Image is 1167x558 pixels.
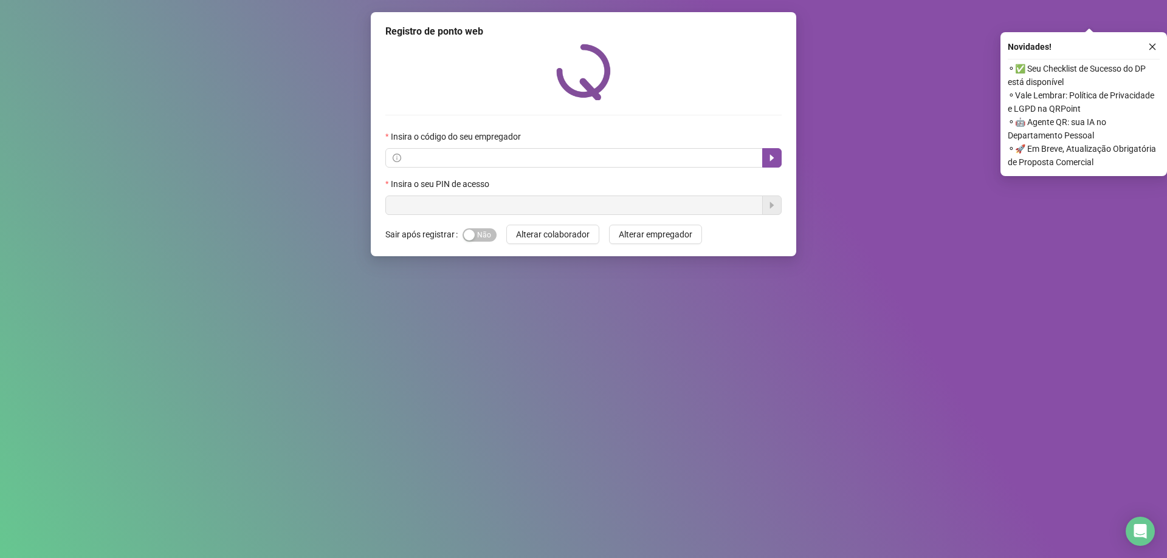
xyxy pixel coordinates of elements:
[1126,517,1155,546] div: Open Intercom Messenger
[1008,62,1160,89] span: ⚬ ✅ Seu Checklist de Sucesso do DP está disponível
[506,225,599,244] button: Alterar colaborador
[556,44,611,100] img: QRPoint
[385,24,782,39] div: Registro de ponto web
[385,177,497,191] label: Insira o seu PIN de acesso
[393,154,401,162] span: info-circle
[1008,40,1052,53] span: Novidades !
[1148,43,1157,51] span: close
[385,225,463,244] label: Sair após registrar
[1008,115,1160,142] span: ⚬ 🤖 Agente QR: sua IA no Departamento Pessoal
[609,225,702,244] button: Alterar empregador
[1008,89,1160,115] span: ⚬ Vale Lembrar: Política de Privacidade e LGPD na QRPoint
[1008,142,1160,169] span: ⚬ 🚀 Em Breve, Atualização Obrigatória de Proposta Comercial
[385,130,529,143] label: Insira o código do seu empregador
[516,228,590,241] span: Alterar colaborador
[767,153,777,163] span: caret-right
[619,228,692,241] span: Alterar empregador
